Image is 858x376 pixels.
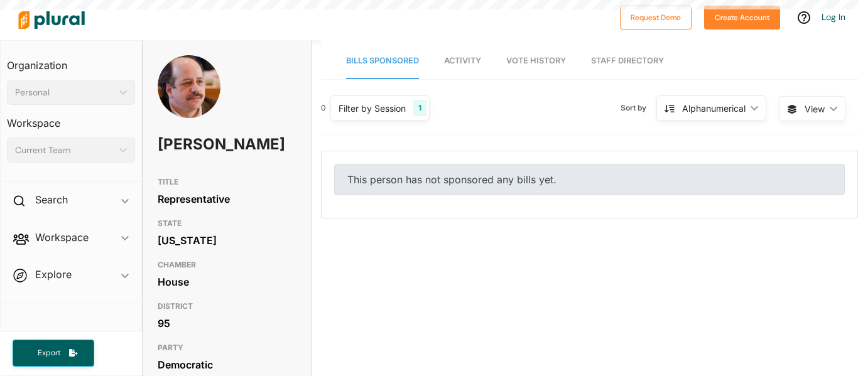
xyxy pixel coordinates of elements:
[158,257,296,272] h3: CHAMBER
[346,56,419,65] span: Bills Sponsored
[158,340,296,355] h3: PARTY
[7,47,135,75] h3: Organization
[15,86,114,99] div: Personal
[13,340,94,367] button: Export
[591,43,664,79] a: Staff Directory
[822,11,845,23] a: Log In
[7,105,135,132] h3: Workspace
[158,355,296,374] div: Democratic
[444,56,481,65] span: Activity
[682,102,746,115] div: Alphanumerical
[158,314,296,333] div: 95
[321,102,326,114] div: 0
[620,10,692,23] a: Request Demo
[158,216,296,231] h3: STATE
[158,272,296,291] div: House
[444,43,481,79] a: Activity
[158,126,241,163] h1: [PERSON_NAME]
[15,144,114,157] div: Current Team
[339,102,406,115] div: Filter by Session
[158,299,296,314] h3: DISTRICT
[506,56,566,65] span: Vote History
[805,102,825,115] span: View
[334,164,845,195] div: This person has not sponsored any bills yet.
[506,43,566,79] a: Vote History
[29,348,69,358] span: Export
[35,193,68,207] h2: Search
[158,55,220,147] img: Headshot of Tom Sawyer
[620,6,692,30] button: Request Demo
[621,102,656,114] span: Sort by
[346,43,419,79] a: Bills Sponsored
[704,10,780,23] a: Create Account
[158,231,296,250] div: [US_STATE]
[413,100,426,116] div: 1
[158,190,296,208] div: Representative
[704,6,780,30] button: Create Account
[158,175,296,190] h3: TITLE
